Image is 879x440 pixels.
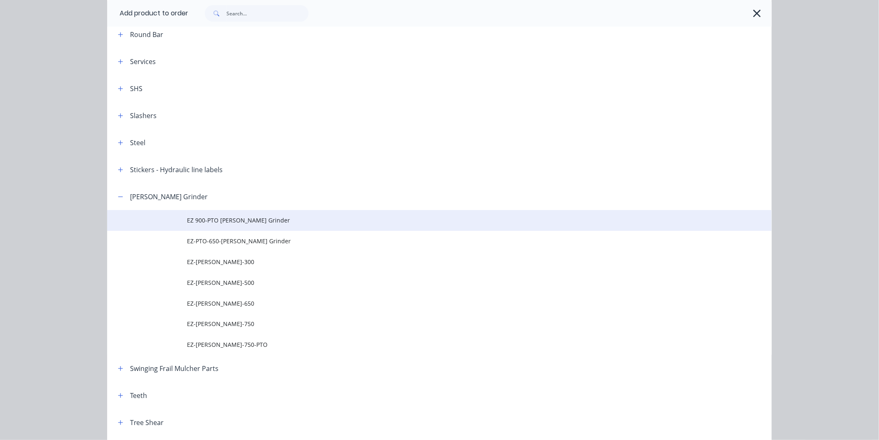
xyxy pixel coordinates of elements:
div: [PERSON_NAME] Grinder [130,192,208,202]
span: EZ-[PERSON_NAME]-500 [187,278,655,287]
div: Stickers - Hydraulic line labels [130,165,223,175]
div: Slashers [130,111,157,121]
div: Tree Shear [130,418,164,428]
div: SHS [130,84,142,94]
span: EZ-[PERSON_NAME]-650 [187,299,655,308]
input: Search... [226,5,309,22]
span: EZ-[PERSON_NAME]-750 [187,319,655,328]
div: Teeth [130,391,147,400]
div: Round Bar [130,30,163,40]
div: Steel [130,138,145,148]
div: Swinging Frail Mulcher Parts [130,363,219,373]
div: Services [130,57,156,67]
span: EZ 900-PTO [PERSON_NAME] Grinder [187,216,655,225]
span: EZ-[PERSON_NAME]-300 [187,257,655,266]
span: EZ-PTO-650-[PERSON_NAME] Grinder [187,237,655,245]
span: EZ-[PERSON_NAME]-750-PTO [187,340,655,349]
